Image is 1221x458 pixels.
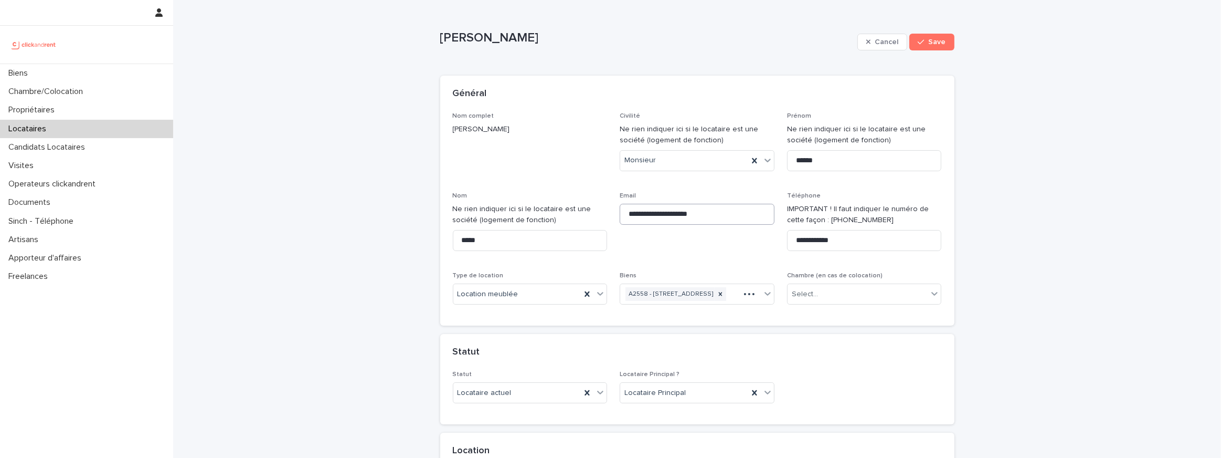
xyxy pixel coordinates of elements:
[453,124,608,135] p: [PERSON_NAME]
[624,155,656,166] span: Monsieur
[857,34,908,50] button: Cancel
[453,204,608,226] p: Ne rien indiquer ici si le locataire est une société (logement de fonction)
[458,289,518,300] span: Location meublée
[4,216,82,226] p: Sinch - Téléphone
[4,124,55,134] p: Locataires
[4,161,42,171] p: Visites
[792,289,818,300] div: Select...
[4,253,90,263] p: Apporteur d'affaires
[620,371,679,378] span: Locataire Principal ?
[453,113,494,119] span: Nom complet
[787,204,942,226] p: IMPORTANT ! Il faut indiquer le numéro de cette façon : [PHONE_NUMBER]
[440,30,853,46] p: [PERSON_NAME]
[458,388,512,399] span: Locataire actuel
[453,347,480,358] h2: Statut
[453,193,468,199] span: Nom
[4,142,93,152] p: Candidats Locataires
[929,38,946,46] span: Save
[620,273,636,279] span: Biens
[875,38,898,46] span: Cancel
[4,179,104,189] p: Operateurs clickandrent
[787,193,821,199] span: Téléphone
[8,34,59,55] img: UCB0brd3T0yccxBKYDjQ
[453,88,487,100] h2: Général
[787,273,883,279] span: Chambre (en cas de colocation)
[453,445,490,457] h2: Location
[4,272,56,282] p: Freelances
[453,273,504,279] span: Type de location
[620,193,636,199] span: Email
[4,68,36,78] p: Biens
[620,113,640,119] span: Civilité
[625,287,715,301] div: A2558 - [STREET_ADDRESS]
[620,124,774,146] p: Ne rien indiquer ici si le locataire est une société (logement de fonction)
[4,105,63,115] p: Propriétaires
[4,235,47,245] p: Artisans
[624,388,686,399] span: Locataire Principal
[453,371,472,378] span: Statut
[909,34,954,50] button: Save
[4,87,91,97] p: Chambre/Colocation
[787,124,942,146] p: Ne rien indiquer ici si le locataire est une société (logement de fonction)
[787,113,811,119] span: Prénom
[4,197,59,207] p: Documents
